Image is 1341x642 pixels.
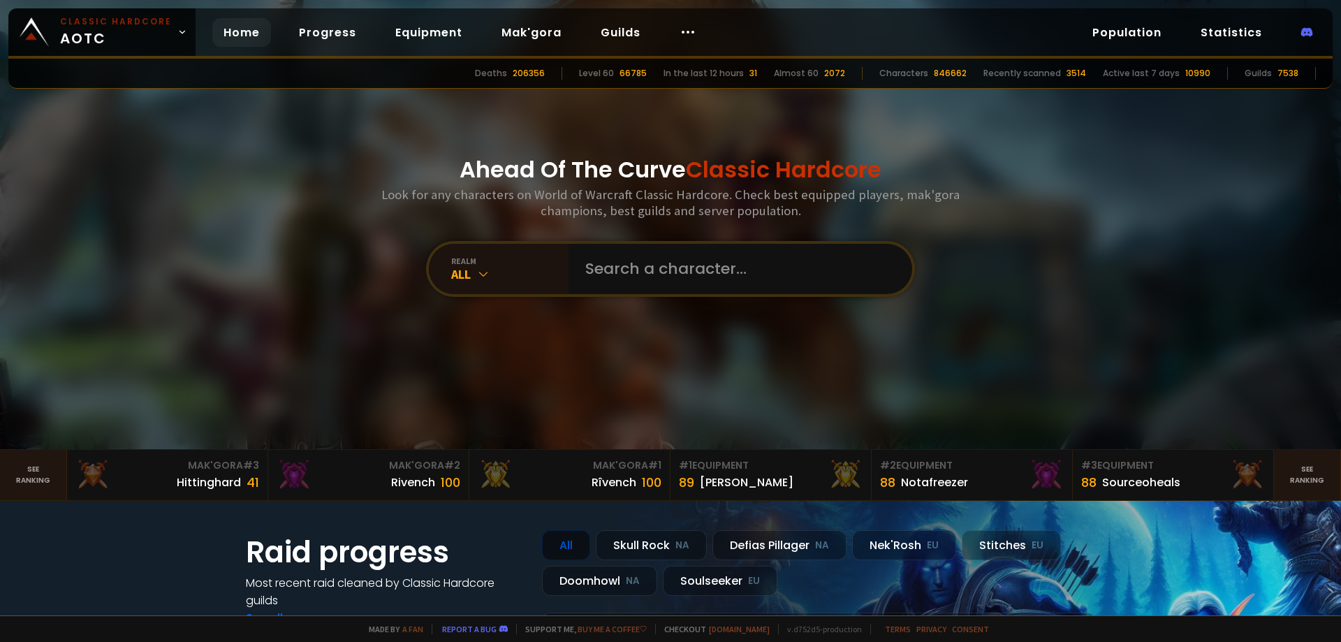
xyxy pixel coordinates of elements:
small: NA [675,539,689,553]
small: NA [626,574,640,588]
a: Mak'Gora#3Hittinghard41 [67,450,268,500]
div: In the last 12 hours [664,67,744,80]
span: Made by [360,624,423,634]
small: EU [748,574,760,588]
div: 7538 [1277,67,1298,80]
div: 41 [247,473,259,492]
div: [PERSON_NAME] [700,474,793,491]
div: 66785 [620,67,647,80]
div: Deaths [475,67,507,80]
a: Privacy [916,624,946,634]
a: Buy me a coffee [578,624,647,634]
div: Equipment [880,458,1064,473]
small: EU [927,539,939,553]
div: 3514 [1067,67,1086,80]
div: Mak'Gora [478,458,661,473]
h4: Most recent raid cleaned by Classic Hardcore guilds [246,574,525,609]
div: 2072 [824,67,845,80]
input: Search a character... [577,244,895,294]
a: Statistics [1189,18,1273,47]
div: Equipment [1081,458,1265,473]
span: # 2 [444,458,460,472]
div: Rîvench [592,474,636,491]
div: 31 [749,67,757,80]
h1: Raid progress [246,530,525,574]
div: Characters [879,67,928,80]
a: Seeranking [1274,450,1341,500]
span: Checkout [655,624,770,634]
a: #1Equipment89[PERSON_NAME] [670,450,872,500]
a: Mak'Gora#2Rivench100 [268,450,469,500]
div: Skull Rock [596,530,707,560]
div: Almost 60 [774,67,819,80]
span: AOTC [60,15,172,49]
div: Defias Pillager [712,530,847,560]
h1: Ahead Of The Curve [460,153,881,187]
a: Equipment [384,18,474,47]
div: Notafreezer [901,474,968,491]
a: Consent [952,624,989,634]
div: Sourceoheals [1102,474,1180,491]
a: #3Equipment88Sourceoheals [1073,450,1274,500]
div: Hittinghard [177,474,241,491]
div: Equipment [679,458,863,473]
span: # 1 [679,458,692,472]
span: # 3 [1081,458,1097,472]
a: [DOMAIN_NAME] [709,624,770,634]
a: Terms [885,624,911,634]
div: Active last 7 days [1103,67,1180,80]
a: #2Equipment88Notafreezer [872,450,1073,500]
small: NA [815,539,829,553]
a: Guilds [589,18,652,47]
span: # 2 [880,458,896,472]
div: Stitches [962,530,1061,560]
div: All [451,266,569,282]
a: Population [1081,18,1173,47]
div: 206356 [513,67,545,80]
a: See all progress [246,610,337,626]
span: v. d752d5 - production [778,624,862,634]
div: 846662 [934,67,967,80]
a: Home [212,18,271,47]
div: Soulseeker [663,566,777,596]
div: Level 60 [579,67,614,80]
div: 89 [679,473,694,492]
div: All [542,530,590,560]
a: Mak'gora [490,18,573,47]
a: Report a bug [442,624,497,634]
div: Mak'Gora [75,458,259,473]
div: 10990 [1185,67,1210,80]
div: Recently scanned [983,67,1061,80]
a: Progress [288,18,367,47]
div: 100 [642,473,661,492]
span: Classic Hardcore [686,154,881,185]
div: Rivench [391,474,435,491]
div: 88 [880,473,895,492]
small: Classic Hardcore [60,15,172,28]
div: Doomhowl [542,566,657,596]
a: Mak'Gora#1Rîvench100 [469,450,670,500]
a: a fan [402,624,423,634]
span: Support me, [516,624,647,634]
span: # 1 [648,458,661,472]
div: realm [451,256,569,266]
h3: Look for any characters on World of Warcraft Classic Hardcore. Check best equipped players, mak'g... [376,187,965,219]
div: Nek'Rosh [852,530,956,560]
div: Guilds [1245,67,1272,80]
small: EU [1032,539,1043,553]
a: Classic HardcoreAOTC [8,8,196,56]
span: # 3 [243,458,259,472]
div: 100 [441,473,460,492]
div: 88 [1081,473,1097,492]
div: Mak'Gora [277,458,460,473]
